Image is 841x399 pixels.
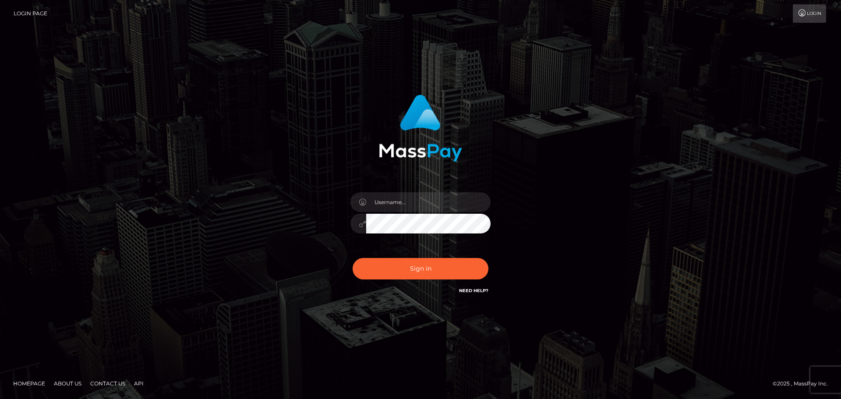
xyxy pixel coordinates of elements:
a: Contact Us [87,377,129,390]
a: API [131,377,147,390]
button: Sign in [353,258,488,279]
a: About Us [50,377,85,390]
a: Login [793,4,826,23]
a: Homepage [10,377,49,390]
img: MassPay Login [379,95,462,162]
a: Need Help? [459,288,488,293]
div: © 2025 , MassPay Inc. [773,379,834,388]
input: Username... [366,192,491,212]
a: Login Page [14,4,47,23]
